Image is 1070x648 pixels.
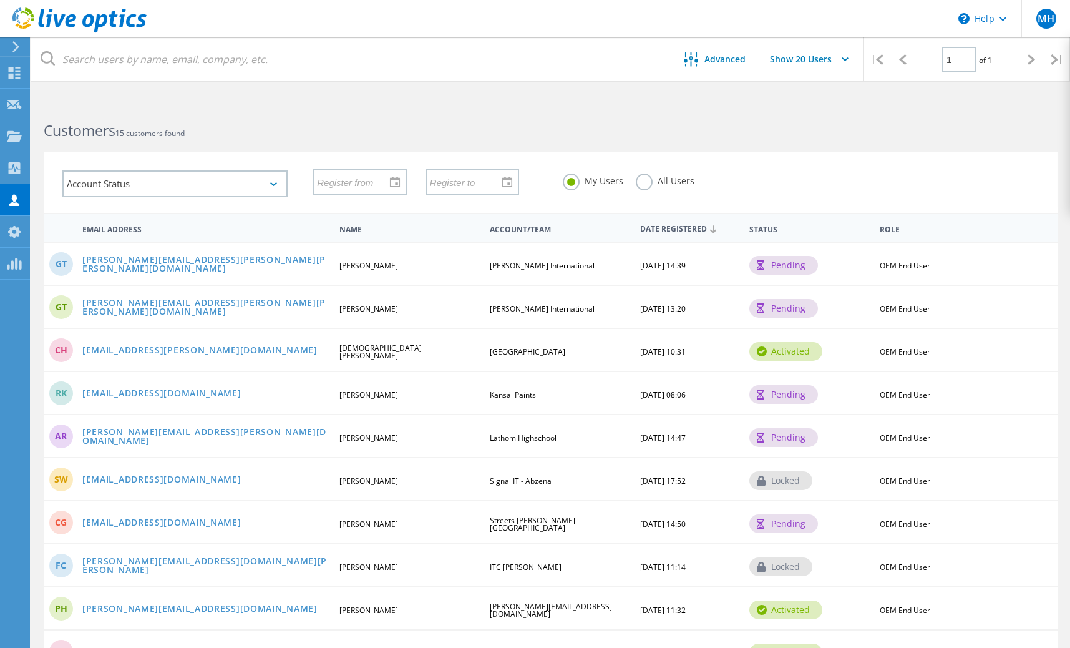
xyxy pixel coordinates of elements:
[490,346,565,357] span: [GEOGRAPHIC_DATA]
[490,260,595,271] span: [PERSON_NAME] International
[640,346,686,357] span: [DATE] 10:31
[640,605,686,616] span: [DATE] 11:32
[749,342,822,361] div: activated
[55,432,67,441] span: AR
[427,170,510,194] input: Register to
[864,37,890,82] div: |
[115,128,185,139] span: 15 customers found
[31,37,665,81] input: Search users by name, email, company, etc.
[880,433,930,443] span: OEM End User
[749,428,818,447] div: pending
[490,562,562,572] span: ITC [PERSON_NAME]
[55,518,67,527] span: CG
[880,519,930,529] span: OEM End User
[82,428,329,447] a: [PERSON_NAME][EMAIL_ADDRESS][PERSON_NAME][DOMAIN_NAME]
[339,303,398,314] span: [PERSON_NAME]
[56,389,67,398] span: RK
[749,385,818,404] div: pending
[82,518,241,529] a: [EMAIL_ADDRESS][DOMAIN_NAME]
[958,13,970,24] svg: \n
[339,476,398,486] span: [PERSON_NAME]
[490,601,612,619] span: [PERSON_NAME][EMAIL_ADDRESS][DOMAIN_NAME]
[82,298,329,318] a: [PERSON_NAME][EMAIL_ADDRESS][PERSON_NAME][PERSON_NAME][DOMAIN_NAME]
[749,471,812,490] div: locked
[704,55,746,64] span: Advanced
[880,303,930,314] span: OEM End User
[749,256,818,275] div: pending
[55,604,67,613] span: PH
[880,346,930,357] span: OEM End User
[339,605,398,616] span: [PERSON_NAME]
[636,174,694,185] label: All Users
[880,390,930,400] span: OEM End User
[62,170,288,197] div: Account Status
[880,260,930,271] span: OEM End User
[880,476,930,486] span: OEM End User
[82,346,318,356] a: [EMAIL_ADDRESS][PERSON_NAME][DOMAIN_NAME]
[640,519,686,529] span: [DATE] 14:50
[82,226,329,233] span: Email Address
[339,562,398,572] span: [PERSON_NAME]
[82,604,318,615] a: [PERSON_NAME][EMAIL_ADDRESS][DOMAIN_NAME]
[640,562,686,572] span: [DATE] 11:14
[339,343,422,361] span: [DEMOGRAPHIC_DATA][PERSON_NAME]
[82,389,241,400] a: [EMAIL_ADDRESS][DOMAIN_NAME]
[749,601,822,619] div: activated
[44,120,115,140] b: Customers
[749,226,868,233] span: Status
[563,174,623,185] label: My Users
[640,390,686,400] span: [DATE] 08:06
[339,226,479,233] span: Name
[1038,14,1054,24] span: MH
[56,260,67,268] span: GT
[979,55,992,66] span: of 1
[640,433,686,443] span: [DATE] 14:47
[339,519,398,529] span: [PERSON_NAME]
[490,226,630,233] span: Account/Team
[640,303,686,314] span: [DATE] 13:20
[314,170,397,194] input: Register from
[1044,37,1070,82] div: |
[749,299,818,318] div: pending
[82,557,329,576] a: [PERSON_NAME][EMAIL_ADDRESS][DOMAIN_NAME][PERSON_NAME]
[490,303,595,314] span: [PERSON_NAME] International
[339,390,398,400] span: [PERSON_NAME]
[880,226,1009,233] span: Role
[56,561,66,570] span: FC
[490,390,536,400] span: Kansai Paints
[490,433,557,443] span: Lathom Highschool
[880,562,930,572] span: OEM End User
[339,260,398,271] span: [PERSON_NAME]
[880,605,930,616] span: OEM End User
[339,433,398,443] span: [PERSON_NAME]
[749,514,818,533] div: pending
[490,476,552,486] span: Signal IT - Abzena
[82,475,241,486] a: [EMAIL_ADDRESS][DOMAIN_NAME]
[54,475,68,484] span: SW
[640,225,739,233] span: Date Registered
[640,260,686,271] span: [DATE] 14:39
[490,515,575,533] span: Streets [PERSON_NAME][GEOGRAPHIC_DATA]
[12,26,147,35] a: Live Optics Dashboard
[749,557,812,576] div: locked
[640,476,686,486] span: [DATE] 17:52
[82,255,329,275] a: [PERSON_NAME][EMAIL_ADDRESS][PERSON_NAME][PERSON_NAME][DOMAIN_NAME]
[55,346,67,355] span: CH
[56,303,67,312] span: GT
